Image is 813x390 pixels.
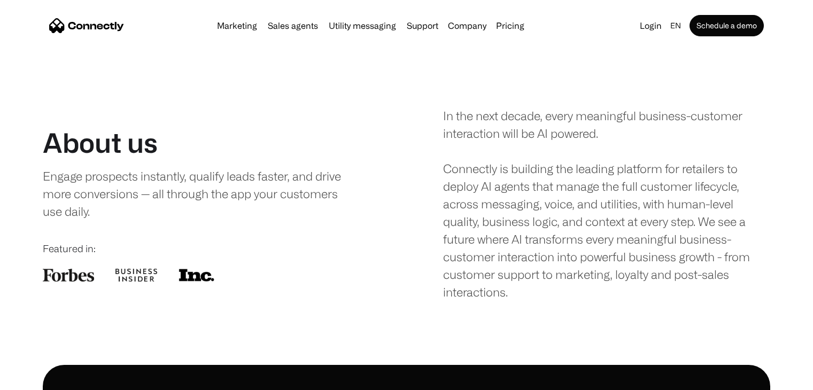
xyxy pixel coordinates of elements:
div: In the next decade, every meaningful business-customer interaction will be AI powered. Connectly ... [443,107,770,301]
a: Support [402,21,443,30]
div: en [666,18,687,33]
h1: About us [43,127,158,159]
a: Marketing [213,21,261,30]
aside: Language selected: English [11,370,64,386]
a: Pricing [492,21,529,30]
div: Engage prospects instantly, qualify leads faster, and drive more conversions — all through the ap... [43,167,354,220]
a: Schedule a demo [690,15,764,36]
div: Company [445,18,490,33]
ul: Language list [21,371,64,386]
div: Featured in: [43,241,370,256]
a: Sales agents [264,21,322,30]
div: en [670,18,681,33]
a: Login [636,18,666,33]
div: Company [448,18,486,33]
a: home [49,18,124,34]
a: Utility messaging [324,21,400,30]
